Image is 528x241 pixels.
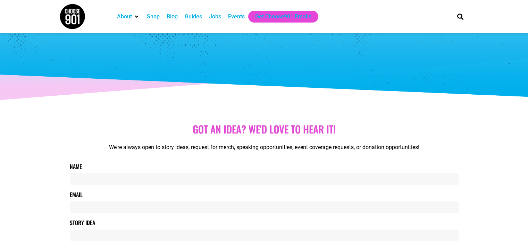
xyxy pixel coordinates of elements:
label: Email [70,190,83,201]
div: About [114,11,143,23]
a: Guides [185,12,202,21]
a: Get Choose901 Emails [255,12,311,21]
h1: Got aN idea? we'd love to hear it! [70,123,459,135]
nav: Main nav [114,11,445,23]
p: We’re always open to story ideas, request for merch, speaking opportunities, event coverage reque... [70,143,459,152]
a: Jobs [209,12,221,21]
a: Blog [167,12,178,21]
div: Search [454,11,466,22]
a: Events [228,12,245,21]
a: About [117,12,132,21]
a: Shop [147,12,160,21]
label: Story Idea [70,218,95,230]
label: Name [70,162,82,173]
